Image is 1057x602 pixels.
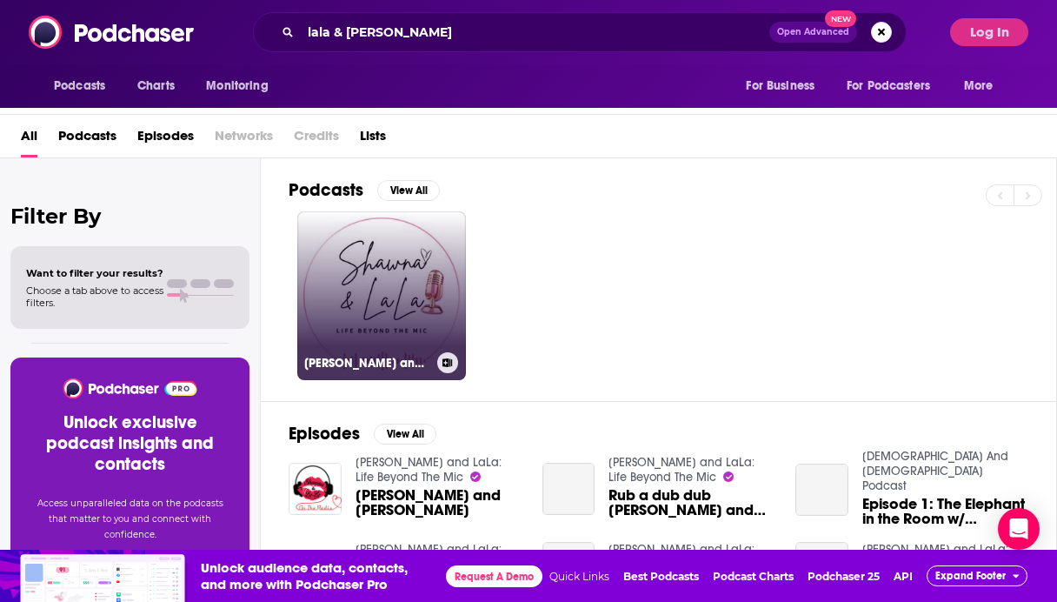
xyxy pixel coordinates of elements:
a: Shawna and LaLa Saved [356,488,522,518]
a: LaLa’s Big Gift [795,542,848,595]
a: Episode 1: The Elephant in the Room w/ Lala Lewis and Shawna Amboree [795,464,848,517]
span: Quick Links [549,570,609,583]
button: View All [374,424,436,445]
h3: [PERSON_NAME] and LaLa: Life Beyond The Mic [304,356,430,371]
span: Unlock audience data, contacts, and more with Podchaser Pro [201,559,432,592]
span: More [964,74,994,98]
span: For Business [746,74,814,98]
a: Episode 1: The Elephant in the Room w/ Lala Lewis and Shawna Amboree [862,497,1028,526]
a: Shawna and LaLa: Life Beyond The Mic [356,455,502,485]
a: PodcastsView All [289,179,440,201]
a: Rub a dub dub Shawna and LaLa in the tub [542,463,595,516]
button: open menu [42,70,128,103]
button: Open AdvancedNew [769,22,857,43]
h2: Podcasts [289,179,363,201]
button: open menu [734,70,836,103]
h2: Filter By [10,204,249,229]
button: open menu [194,70,290,103]
div: Search podcasts, credits, & more... [253,12,907,52]
a: EpisodesView All [289,423,436,445]
span: Credits [294,122,339,157]
span: Open Advanced [777,28,849,37]
a: LaLa’s Tumble [542,542,595,595]
a: Charts [126,70,185,103]
span: Want to filter your results? [26,267,163,279]
span: Podcasts [54,74,105,98]
a: Episodes [137,122,194,157]
a: [PERSON_NAME] and LaLa: Life Beyond The Mic [297,211,466,380]
button: Request A Demo [446,565,542,587]
input: Search podcasts, credits, & more... [301,18,769,46]
h2: Episodes [289,423,360,445]
img: Podchaser - Follow, Share and Rate Podcasts [62,378,198,398]
button: Log In [950,18,1028,46]
a: Best Podcasts [623,570,699,583]
span: Episode 1: The Elephant in the Room w/ [PERSON_NAME] and [PERSON_NAME] [862,497,1028,526]
img: Insights visual [20,554,188,602]
span: Charts [137,74,175,98]
a: Ladies And Gents Podcast [862,449,1008,493]
a: Lists [360,122,386,157]
img: Shawna and LaLa Saved [289,463,342,516]
a: Shawna and LaLa: Life Beyond The Mic [862,542,1008,572]
h3: Unlock exclusive podcast insights and contacts [31,412,229,475]
span: Expand Footer [935,570,1006,582]
a: Podcast Charts [713,570,794,583]
a: All [21,122,37,157]
span: For Podcasters [847,74,930,98]
a: Shawna and LaLa: Life Beyond The Mic [608,542,755,572]
span: Monitoring [206,74,268,98]
button: open menu [952,70,1015,103]
a: Podcasts [58,122,116,157]
span: [PERSON_NAME] and [PERSON_NAME] [356,488,522,518]
a: Rub a dub dub Shawna and LaLa in the tub [608,488,774,518]
a: Podchaser 25 [808,570,880,583]
button: open menu [835,70,955,103]
span: Networks [215,122,273,157]
button: Expand Footer [927,565,1027,586]
div: Open Intercom Messenger [998,508,1040,550]
img: Podchaser - Follow, Share and Rate Podcasts [29,16,196,49]
a: API [894,570,913,583]
span: New [825,10,856,27]
span: Rub a dub dub [PERSON_NAME] and [PERSON_NAME] in the tub [608,488,774,518]
p: Access unparalleled data on the podcasts that matter to you and connect with confidence. [31,496,229,543]
a: Shawna and LaLa: Life Beyond The Mic [356,542,502,572]
a: Shawna and LaLa: Life Beyond The Mic [608,455,755,485]
span: Choose a tab above to access filters. [26,284,163,309]
button: View All [377,180,440,201]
